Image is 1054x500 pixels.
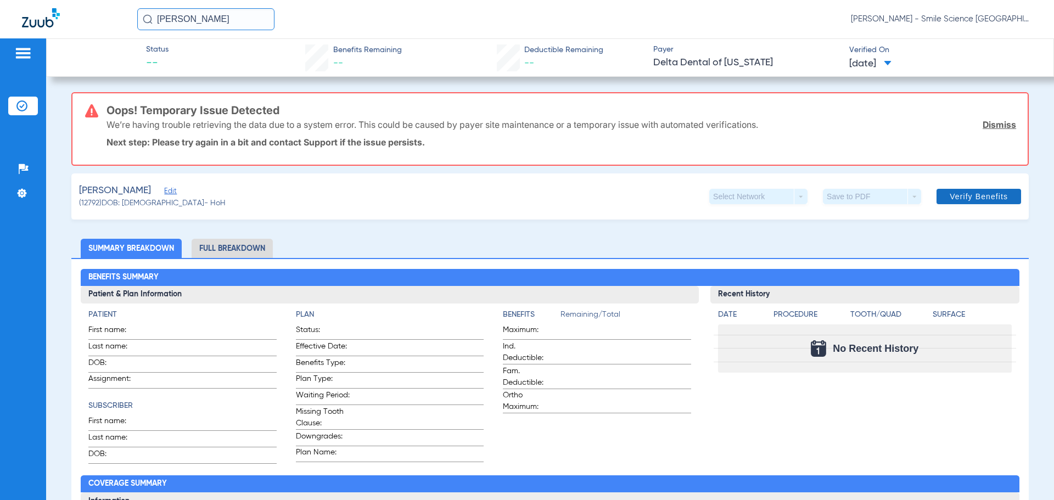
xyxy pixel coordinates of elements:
[811,340,826,357] img: Calendar
[653,44,840,55] span: Payer
[88,324,142,339] span: First name:
[88,415,142,430] span: First name:
[164,187,174,198] span: Edit
[937,189,1021,204] button: Verify Benefits
[79,184,151,198] span: [PERSON_NAME]
[81,286,698,304] h3: Patient & Plan Information
[296,341,350,356] span: Effective Date:
[503,390,557,413] span: Ortho Maximum:
[933,309,1011,324] app-breakdown-title: Surface
[85,104,98,117] img: error-icon
[833,343,918,354] span: No Recent History
[850,309,929,321] h4: Tooth/Quad
[851,14,1032,25] span: [PERSON_NAME] - Smile Science [GEOGRAPHIC_DATA]
[14,47,32,60] img: hamburger-icon
[22,8,60,27] img: Zuub Logo
[503,366,557,389] span: Fam. Deductible:
[983,119,1016,130] a: Dismiss
[653,56,840,70] span: Delta Dental of [US_STATE]
[88,309,276,321] h4: Patient
[296,431,350,446] span: Downgrades:
[137,8,274,30] input: Search for patients
[999,447,1054,500] iframe: Chat Widget
[81,239,182,258] li: Summary Breakdown
[524,58,534,68] span: --
[773,309,846,321] h4: Procedure
[88,357,142,372] span: DOB:
[88,400,276,412] h4: Subscriber
[718,309,764,321] h4: Date
[849,57,892,71] span: [DATE]
[503,309,560,324] app-breakdown-title: Benefits
[560,309,691,324] span: Remaining/Total
[88,448,142,463] span: DOB:
[296,390,350,405] span: Waiting Period:
[333,58,343,68] span: --
[106,105,1016,116] h3: Oops! Temporary Issue Detected
[146,44,169,55] span: Status
[710,286,1019,304] h3: Recent History
[773,309,846,324] app-breakdown-title: Procedure
[950,192,1008,201] span: Verify Benefits
[81,269,1019,286] h2: Benefits Summary
[106,119,758,130] p: We’re having trouble retrieving the data due to a system error. This could be caused by payer sit...
[296,373,350,388] span: Plan Type:
[718,309,764,324] app-breakdown-title: Date
[88,341,142,356] span: Last name:
[296,447,350,462] span: Plan Name:
[79,198,226,209] span: (12792) DOB: [DEMOGRAPHIC_DATA] - HoH
[106,137,1016,148] p: Next step: Please try again in a bit and contact Support if the issue persists.
[296,324,350,339] span: Status:
[524,44,603,56] span: Deductible Remaining
[296,357,350,372] span: Benefits Type:
[143,14,153,24] img: Search Icon
[503,341,557,364] span: Ind. Deductible:
[296,309,484,321] h4: Plan
[850,309,929,324] app-breakdown-title: Tooth/Quad
[81,475,1019,493] h2: Coverage Summary
[503,309,560,321] h4: Benefits
[849,44,1036,56] span: Verified On
[503,324,557,339] span: Maximum:
[88,432,142,447] span: Last name:
[88,373,142,388] span: Assignment:
[192,239,273,258] li: Full Breakdown
[933,309,1011,321] h4: Surface
[333,44,402,56] span: Benefits Remaining
[146,56,169,71] span: --
[296,406,350,429] span: Missing Tooth Clause:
